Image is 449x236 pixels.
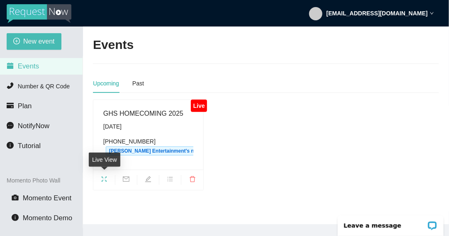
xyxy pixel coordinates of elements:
strong: [EMAIL_ADDRESS][DOMAIN_NAME] [327,10,428,17]
h2: Events [93,36,134,54]
span: calendar [7,62,14,69]
span: camera [12,194,19,201]
div: [DATE] [103,122,193,131]
div: Past [132,79,144,88]
span: fullscreen [93,176,115,185]
span: Tutorial [18,142,41,150]
iframe: LiveChat chat widget [332,210,449,236]
div: [PHONE_NUMBER] [103,137,193,156]
span: delete [181,176,203,185]
span: bars [159,176,181,185]
button: plus-circleNew event [7,33,61,50]
img: RequestNow [7,4,71,23]
span: Momento Event [23,194,72,202]
span: edit [137,176,159,185]
span: Plan [18,102,32,110]
span: info-circle [12,214,19,221]
span: Number & QR Code [18,83,70,90]
span: [PERSON_NAME] Entertainment's number [106,146,213,156]
span: Events [18,62,39,70]
span: phone [7,82,14,89]
div: Upcoming [93,79,119,88]
div: Live [191,100,207,112]
span: down [430,11,434,15]
div: GHS HOMECOMING 2025 [103,108,193,119]
span: plus-circle [13,38,20,46]
span: info-circle [7,142,14,149]
div: Live View [89,153,120,167]
span: message [7,122,14,129]
span: New event [23,36,55,46]
span: NotifyNow [18,122,49,130]
span: Momento Demo [23,214,72,222]
span: mail [115,176,137,185]
span: credit-card [7,102,14,109]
